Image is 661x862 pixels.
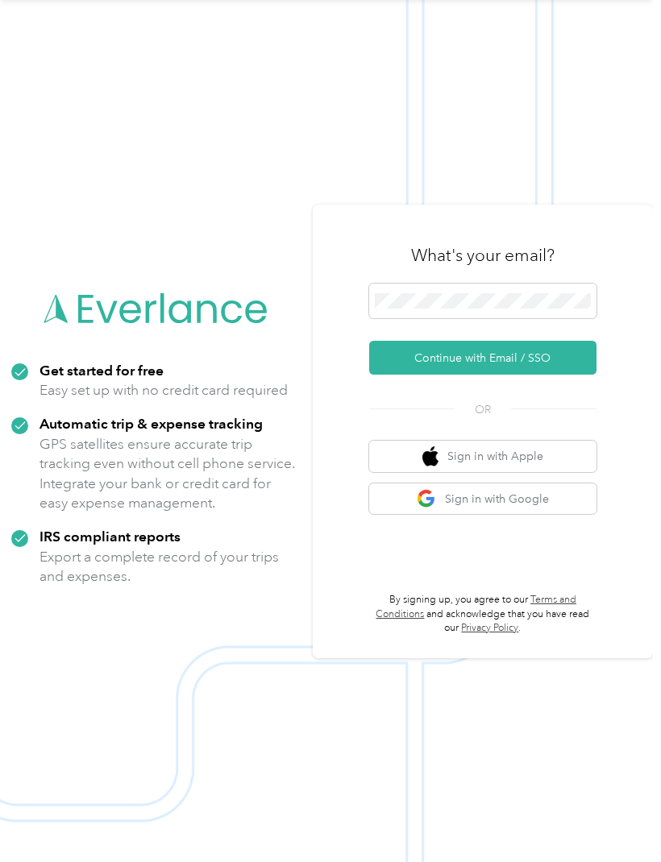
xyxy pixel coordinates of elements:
[455,401,511,418] span: OR
[369,341,597,375] button: Continue with Email / SSO
[39,547,301,586] p: Export a complete record of your trips and expenses.
[411,244,555,267] h3: What's your email?
[369,593,597,636] p: By signing up, you agree to our and acknowledge that you have read our .
[39,380,288,400] p: Easy set up with no credit card required
[422,446,439,466] img: apple logo
[39,528,181,545] strong: IRS compliant reports
[39,434,301,513] p: GPS satellites ensure accurate trip tracking even without cell phone service. Integrate your bank...
[39,362,164,379] strong: Get started for free
[39,415,263,432] strong: Automatic trip & expense tracking
[417,489,437,509] img: google logo
[376,594,576,620] a: Terms and Conditions
[369,441,597,472] button: apple logoSign in with Apple
[461,622,518,634] a: Privacy Policy
[369,483,597,515] button: google logoSign in with Google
